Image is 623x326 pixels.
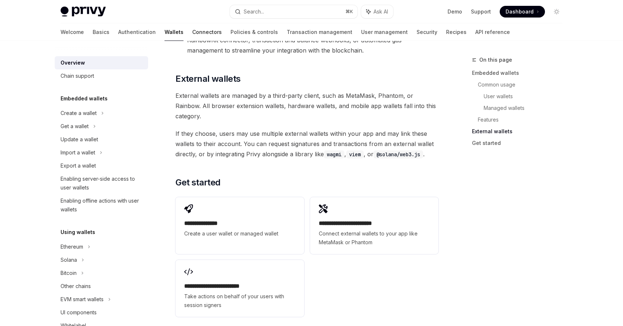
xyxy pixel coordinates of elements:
span: Take actions on behalf of your users with session signers [184,292,295,310]
h5: Using wallets [61,228,95,237]
a: Connectors [192,23,222,41]
a: API reference [475,23,510,41]
a: Wallets [165,23,183,41]
div: Search... [244,7,264,16]
a: Policies & controls [231,23,278,41]
div: Other chains [61,282,91,291]
button: Toggle dark mode [551,6,562,18]
span: Create a user wallet or managed wallet [184,229,295,238]
span: Ask AI [374,8,388,15]
div: Create a wallet [61,109,97,118]
div: Enabling offline actions with user wallets [61,196,144,214]
a: Managed wallets [484,102,568,114]
a: Features [478,114,568,126]
div: Chain support [61,72,94,80]
a: Chain support [55,69,148,83]
div: Export a wallet [61,161,96,170]
a: Common usage [478,79,568,91]
span: External wallets are managed by a third-party client, such as MetaMask, Phantom, or Rainbow. All ... [175,91,438,121]
div: Import a wallet [61,148,95,157]
a: User management [361,23,408,41]
div: UI components [61,308,97,317]
div: Update a wallet [61,135,98,144]
a: Support [471,8,491,15]
div: Get a wallet [61,122,89,131]
h5: Embedded wallets [61,94,108,103]
img: light logo [61,7,106,17]
div: Bitcoin [61,269,77,277]
a: Transaction management [287,23,352,41]
span: ⌘ K [345,9,353,15]
code: viem [346,150,364,158]
span: Dashboard [506,8,534,15]
div: Solana [61,256,77,264]
a: Other chains [55,280,148,293]
a: Dashboard [500,6,545,18]
span: Connect external wallets to your app like MetaMask or Phantom [319,229,430,247]
a: Demo [448,8,462,15]
a: Overview [55,56,148,69]
a: Get started [472,137,568,149]
a: Basics [93,23,109,41]
a: External wallets [472,126,568,137]
span: If they choose, users may use multiple external wallets within your app and may link these wallet... [175,129,438,159]
div: EVM smart wallets [61,295,104,304]
button: Search...⌘K [230,5,357,18]
code: @solana/web3.js [374,150,423,158]
a: User wallets [484,91,568,102]
button: Ask AI [361,5,393,18]
div: Overview [61,58,85,67]
div: Enabling server-side access to user wallets [61,174,144,192]
code: wagmi [324,150,344,158]
a: Recipes [446,23,467,41]
a: UI components [55,306,148,319]
div: Ethereum [61,242,83,251]
span: On this page [479,55,512,64]
a: Embedded wallets [472,67,568,79]
a: Security [417,23,437,41]
a: Export a wallet [55,159,148,172]
a: Update a wallet [55,133,148,146]
a: Authentication [118,23,156,41]
span: Get started [175,177,220,188]
a: Enabling server-side access to user wallets [55,172,148,194]
a: Welcome [61,23,84,41]
span: External wallets [175,73,240,85]
a: Enabling offline actions with user wallets [55,194,148,216]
